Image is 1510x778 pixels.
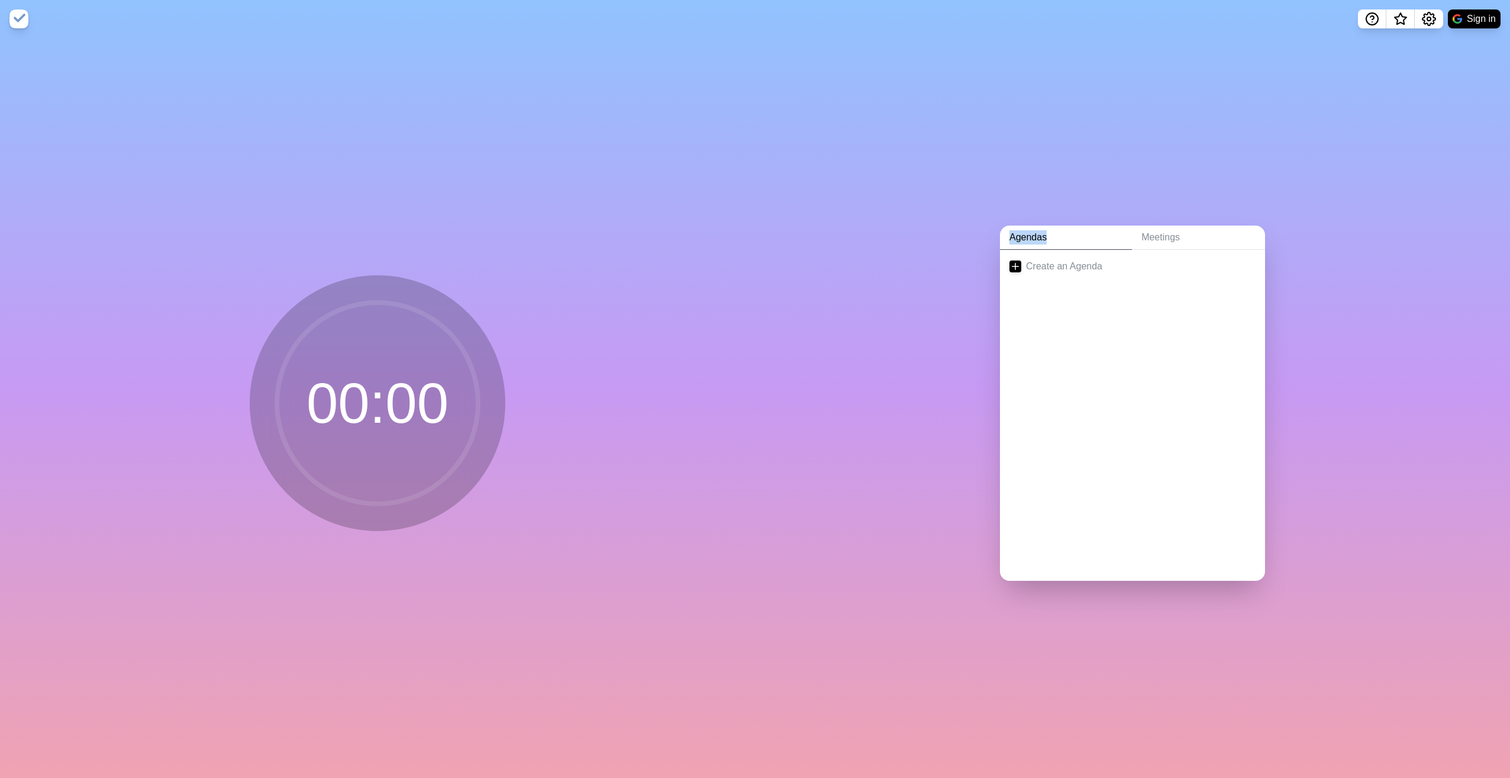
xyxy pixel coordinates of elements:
a: Agendas [1000,226,1132,250]
img: timeblocks logo [9,9,28,28]
button: What’s new [1386,9,1415,28]
img: google logo [1453,14,1462,24]
button: Sign in [1448,9,1501,28]
a: Meetings [1132,226,1265,250]
a: Create an Agenda [1000,250,1265,283]
button: Help [1358,9,1386,28]
button: Settings [1415,9,1443,28]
